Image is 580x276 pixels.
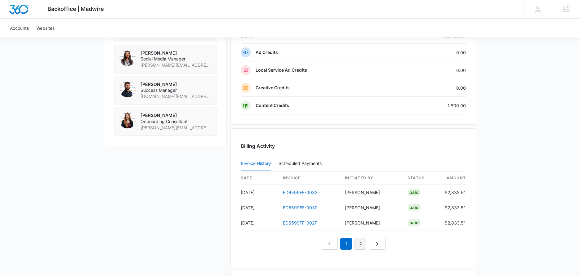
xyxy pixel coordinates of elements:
[340,200,403,215] td: [PERSON_NAME]
[283,205,318,210] a: ED6599FF-0030
[440,185,466,200] td: $2,833.51
[141,56,211,62] span: Social Media Manager
[408,189,421,196] div: Paid
[141,62,211,68] span: [PERSON_NAME][EMAIL_ADDRESS][PERSON_NAME][DOMAIN_NAME]
[256,67,307,73] p: Local Service Ad Credits
[340,215,403,230] td: [PERSON_NAME]
[355,238,366,250] a: Page 2
[321,238,386,250] nav: Pagination
[256,85,290,91] p: Creative Credits
[141,118,211,125] span: Onboarding Consultant
[400,44,466,61] td: 0.00
[141,81,211,87] p: [PERSON_NAME]
[283,190,318,195] a: ED6599FF-0033
[241,200,278,215] td: [DATE]
[141,112,211,118] p: [PERSON_NAME]
[241,156,271,171] button: Invoice History
[141,50,211,56] p: [PERSON_NAME]
[141,125,211,131] span: [PERSON_NAME][EMAIL_ADDRESS][PERSON_NAME][DOMAIN_NAME]
[119,50,136,66] img: Sarah Voegtlin
[141,93,211,100] span: [DOMAIN_NAME][EMAIL_ADDRESS][DOMAIN_NAME]
[141,87,211,93] span: Success Manager
[33,19,58,38] a: Websites
[241,185,278,200] td: [DATE]
[403,171,440,185] th: status
[340,238,352,250] em: 1
[278,171,340,185] th: invoice
[408,204,421,211] div: Paid
[440,200,466,215] td: $2,833.51
[400,97,466,114] td: 1,800.00
[119,112,136,128] img: Laura Streeter
[256,49,278,56] p: Ad Credits
[440,215,466,230] td: $2,833.51
[241,142,466,150] h3: Billing Activity
[400,79,466,97] td: 0.00
[241,215,278,230] td: [DATE]
[440,171,466,185] th: amount
[119,81,136,97] img: Joel Green
[400,61,466,79] td: 0.00
[369,238,386,250] a: Next Page
[256,102,289,109] p: Content Credits
[340,185,403,200] td: [PERSON_NAME]
[47,6,104,12] span: Backoffice | Madwire
[408,219,421,226] div: Paid
[279,161,324,166] div: Scheduled Payments
[340,171,403,185] th: Initiated By
[241,171,278,185] th: date
[283,220,317,225] a: ED6599FF-0027
[6,19,33,38] a: Accounts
